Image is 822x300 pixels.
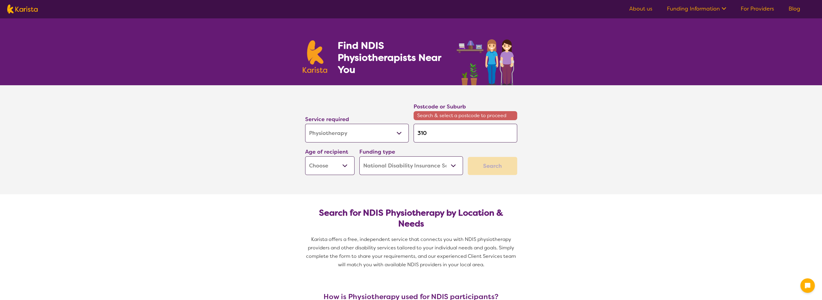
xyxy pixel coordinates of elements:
[305,116,349,123] label: Service required
[7,5,38,14] img: Karista logo
[337,39,449,76] h1: Find NDIS Physiotherapists Near You
[414,111,517,120] span: Search & select a postcode to proceed
[629,5,652,12] a: About us
[741,5,774,12] a: For Providers
[303,40,327,73] img: Karista logo
[414,103,466,110] label: Postcode or Suburb
[414,124,517,142] input: Type
[310,208,512,229] h2: Search for NDIS Physiotherapy by Location & Needs
[667,5,726,12] a: Funding Information
[305,148,348,155] label: Age of recipient
[455,33,519,85] img: physiotherapy
[359,148,395,155] label: Funding type
[789,5,800,12] a: Blog
[303,235,520,269] p: Karista offers a free, independent service that connects you with NDIS physiotherapy providers an...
